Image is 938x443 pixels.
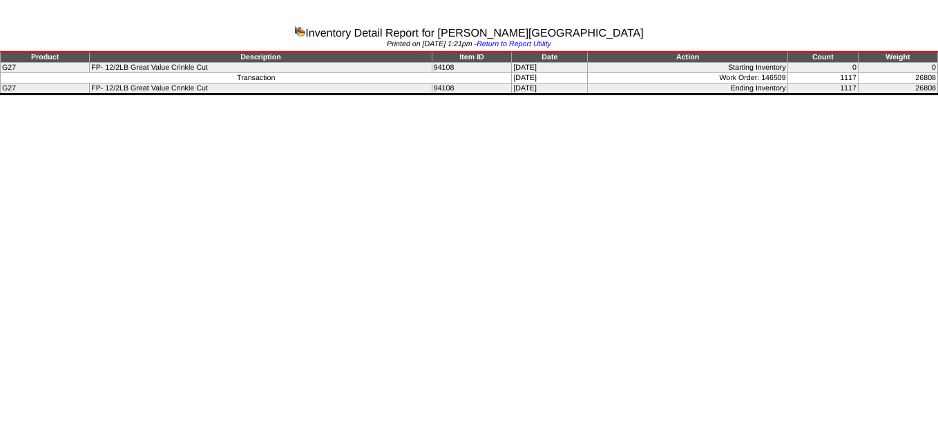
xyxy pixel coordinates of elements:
td: Ending Inventory [588,83,787,95]
td: [DATE] [512,73,588,83]
td: [DATE] [512,83,588,95]
td: Description [90,52,432,63]
td: Product [1,52,90,63]
td: 94108 [432,83,512,95]
td: G27 [1,83,90,95]
td: Item ID [432,52,512,63]
td: Date [512,52,588,63]
td: [DATE] [512,63,588,73]
td: FP- 12/2LB Great Value Crinkle Cut [90,63,432,73]
a: Return to Report Utility [477,40,551,48]
td: Action [588,52,787,63]
td: Transaction [1,73,512,83]
td: 1117 [787,73,858,83]
td: Work Order: 146509 [588,73,787,83]
td: 94108 [432,63,512,73]
td: Starting Inventory [588,63,787,73]
td: 0 [787,63,858,73]
td: 26808 [858,83,937,95]
img: graph.gif [294,26,305,37]
td: 26808 [858,73,937,83]
td: FP- 12/2LB Great Value Crinkle Cut [90,83,432,95]
td: 1117 [787,83,858,95]
td: 0 [858,63,937,73]
td: G27 [1,63,90,73]
td: Weight [858,52,937,63]
td: Count [787,52,858,63]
